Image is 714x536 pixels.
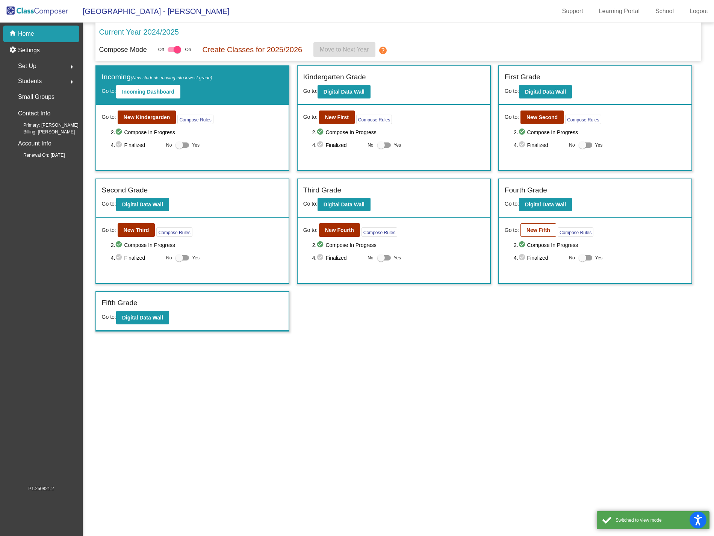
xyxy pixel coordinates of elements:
[520,223,556,237] button: New Fifth
[569,254,575,261] span: No
[595,253,603,262] span: Yes
[319,111,355,124] button: New First
[18,29,34,38] p: Home
[526,227,550,233] b: New Fifth
[67,77,76,86] mat-icon: arrow_right
[102,72,212,83] label: Incoming
[518,253,527,262] mat-icon: check_circle
[115,241,124,250] mat-icon: check_circle
[9,29,18,38] mat-icon: home
[102,298,138,309] label: Fifth Grade
[505,88,519,94] span: Go to:
[118,111,176,124] button: New Kindergarden
[394,141,401,150] span: Yes
[505,185,547,196] label: Fourth Grade
[526,114,558,120] b: New Second
[122,201,163,207] b: Digital Data Wall
[505,72,540,83] label: First Grade
[115,128,124,137] mat-icon: check_circle
[67,62,76,71] mat-icon: arrow_right
[519,85,572,98] button: Digital Data Wall
[102,226,116,234] span: Go to:
[368,142,373,148] span: No
[185,46,191,53] span: On
[115,141,124,150] mat-icon: check_circle
[18,92,54,102] p: Small Groups
[303,113,318,121] span: Go to:
[18,108,50,119] p: Contact Info
[325,227,354,233] b: New Fourth
[116,311,169,324] button: Digital Data Wall
[75,5,229,17] span: [GEOGRAPHIC_DATA] - [PERSON_NAME]
[118,223,155,237] button: New Third
[595,141,603,150] span: Yes
[102,185,148,196] label: Second Grade
[312,128,484,137] span: 2. Compose In Progress
[111,141,162,150] span: 4. Finalized
[505,201,519,207] span: Go to:
[514,241,686,250] span: 2. Compose In Progress
[177,115,213,124] button: Compose Rules
[102,201,116,207] span: Go to:
[520,111,564,124] button: New Second
[565,115,601,124] button: Compose Rules
[312,141,364,150] span: 4. Finalized
[378,46,387,55] mat-icon: help
[556,5,589,17] a: Support
[102,88,116,94] span: Go to:
[111,241,283,250] span: 2. Compose In Progress
[312,241,484,250] span: 2. Compose In Progress
[115,253,124,262] mat-icon: check_circle
[514,128,686,137] span: 2. Compose In Progress
[111,128,283,137] span: 2. Compose In Progress
[569,142,575,148] span: No
[18,61,36,71] span: Set Up
[368,254,373,261] span: No
[318,85,371,98] button: Digital Data Wall
[558,227,593,237] button: Compose Rules
[166,142,172,148] span: No
[505,113,519,121] span: Go to:
[303,201,318,207] span: Go to:
[518,128,527,137] mat-icon: check_circle
[102,113,116,121] span: Go to:
[514,141,565,150] span: 4. Finalized
[319,223,360,237] button: New Fourth
[684,5,714,17] a: Logout
[11,122,79,129] span: Primary: [PERSON_NAME]
[124,227,149,233] b: New Third
[616,517,704,524] div: Switched to view mode
[303,185,341,196] label: Third Grade
[18,138,51,149] p: Account Info
[313,42,375,57] button: Move to Next Year
[158,46,164,53] span: Off
[316,141,325,150] mat-icon: check_circle
[303,226,318,234] span: Go to:
[111,253,162,262] span: 4. Finalized
[99,26,179,38] p: Current Year 2024/2025
[312,253,364,262] span: 4. Finalized
[131,75,212,80] span: (New students moving into lowest grade)
[324,201,365,207] b: Digital Data Wall
[166,254,172,261] span: No
[303,72,366,83] label: Kindergarten Grade
[649,5,680,17] a: School
[9,46,18,55] mat-icon: settings
[505,226,519,234] span: Go to:
[519,198,572,211] button: Digital Data Wall
[324,89,365,95] b: Digital Data Wall
[18,46,40,55] p: Settings
[394,253,401,262] span: Yes
[122,315,163,321] b: Digital Data Wall
[202,44,302,55] p: Create Classes for 2025/2026
[316,128,325,137] mat-icon: check_circle
[18,76,42,86] span: Students
[156,227,192,237] button: Compose Rules
[11,129,75,135] span: Billing: [PERSON_NAME]
[318,198,371,211] button: Digital Data Wall
[124,114,170,120] b: New Kindergarden
[316,241,325,250] mat-icon: check_circle
[525,89,566,95] b: Digital Data Wall
[518,141,527,150] mat-icon: check_circle
[593,5,646,17] a: Learning Portal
